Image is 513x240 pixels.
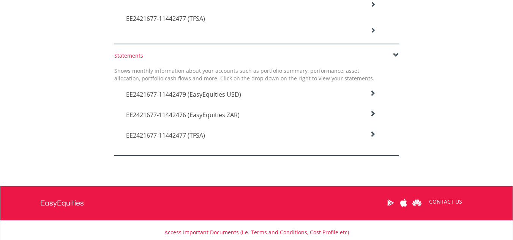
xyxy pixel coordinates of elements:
a: Google Play [384,191,397,215]
span: EE2421677-11442479 (EasyEquities USD) [126,90,241,99]
span: EE2421677-11442477 (TFSA) [126,14,205,23]
a: CONTACT US [424,191,467,212]
a: Huawei [410,191,424,215]
div: Statements [114,52,399,60]
a: Apple [397,191,410,215]
span: EE2421677-11442477 (TFSA) [126,131,205,140]
a: EasyEquities [40,186,84,220]
div: Shows monthly information about your accounts such as portfolio summary, performance, asset alloc... [109,67,380,82]
span: EE2421677-11442476 (EasyEquities ZAR) [126,111,240,119]
a: Access Important Documents (i.e. Terms and Conditions, Cost Profile etc) [164,229,349,236]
